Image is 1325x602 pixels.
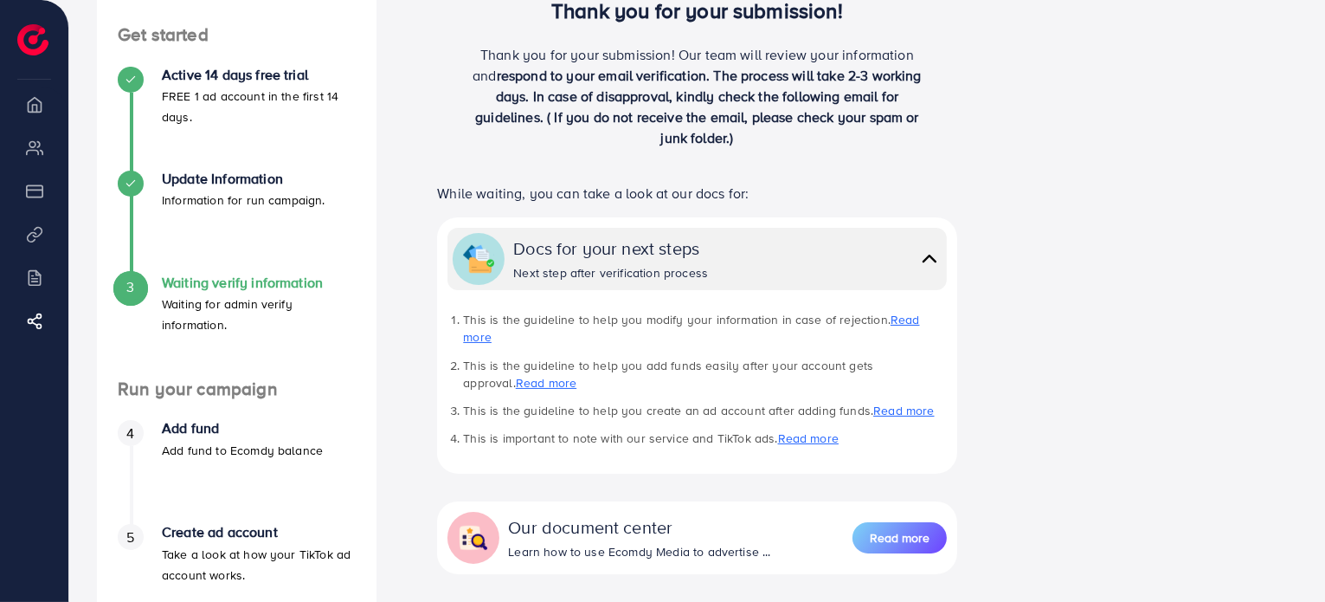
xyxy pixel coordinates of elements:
[162,171,325,187] h4: Update Information
[162,420,323,437] h4: Add fund
[870,529,929,547] span: Read more
[513,236,708,261] div: Docs for your next steps
[508,515,770,540] div: Our document center
[463,311,919,346] a: Read more
[917,246,942,271] img: collapse
[458,522,489,553] img: collapse
[466,44,929,148] p: Thank you for your submission! Our team will review your information and
[97,420,376,524] li: Add fund
[97,171,376,275] li: Update Information
[162,440,323,461] p: Add fund to Ecomdy balance
[97,379,376,400] h4: Run your campaign
[778,430,839,447] a: Read more
[162,67,356,83] h4: Active 14 days free trial
[17,24,48,55] img: logo
[162,86,356,127] p: FREE 1 ad account in the first 14 days.
[162,275,356,291] h4: Waiting verify information
[162,524,356,541] h4: Create ad account
[126,424,134,443] span: 4
[516,374,576,392] a: Read more
[463,243,494,275] img: collapse
[508,543,770,560] div: Learn how to use Ecomdy Media to advertise ...
[126,277,134,297] span: 3
[513,264,708,282] div: Next step after verification process
[162,544,356,586] p: Take a look at how your TikTok ad account works.
[1251,524,1312,589] iframe: Chat
[852,521,947,555] a: Read more
[852,522,947,553] button: Read more
[162,190,325,210] p: Information for run campaign.
[463,357,946,392] li: This is the guideline to help you add funds easily after your account gets approval.
[97,67,376,171] li: Active 14 days free trial
[463,430,946,447] li: This is important to note with our service and TikTok ads.
[463,311,946,346] li: This is the guideline to help you modify your information in case of rejection.
[97,24,376,46] h4: Get started
[437,183,956,204] p: While waiting, you can take a look at our docs for:
[873,402,934,419] a: Read more
[463,402,946,419] li: This is the guideline to help you create an ad account after adding funds.
[126,528,134,547] span: 5
[162,294,356,335] p: Waiting for admin verify information.
[475,66,922,147] span: respond to your email verification. The process will take 2-3 working days. In case of disapprova...
[97,275,376,379] li: Waiting verify information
